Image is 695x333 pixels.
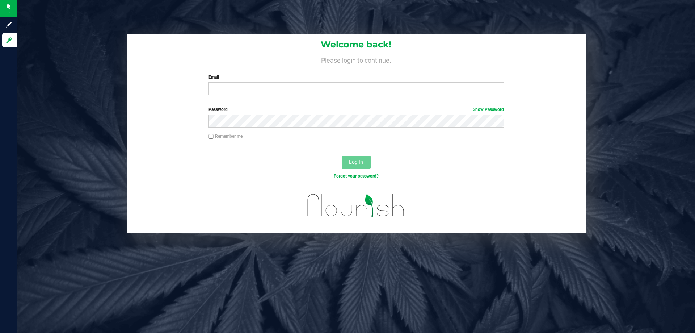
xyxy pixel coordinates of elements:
[5,21,13,28] inline-svg: Sign up
[334,174,379,179] a: Forgot your password?
[342,156,371,169] button: Log In
[127,55,586,64] h4: Please login to continue.
[208,107,228,112] span: Password
[127,40,586,49] h1: Welcome back!
[299,187,413,224] img: flourish_logo.svg
[208,134,214,139] input: Remember me
[473,107,504,112] a: Show Password
[5,37,13,44] inline-svg: Log in
[208,133,243,140] label: Remember me
[349,159,363,165] span: Log In
[208,74,504,80] label: Email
